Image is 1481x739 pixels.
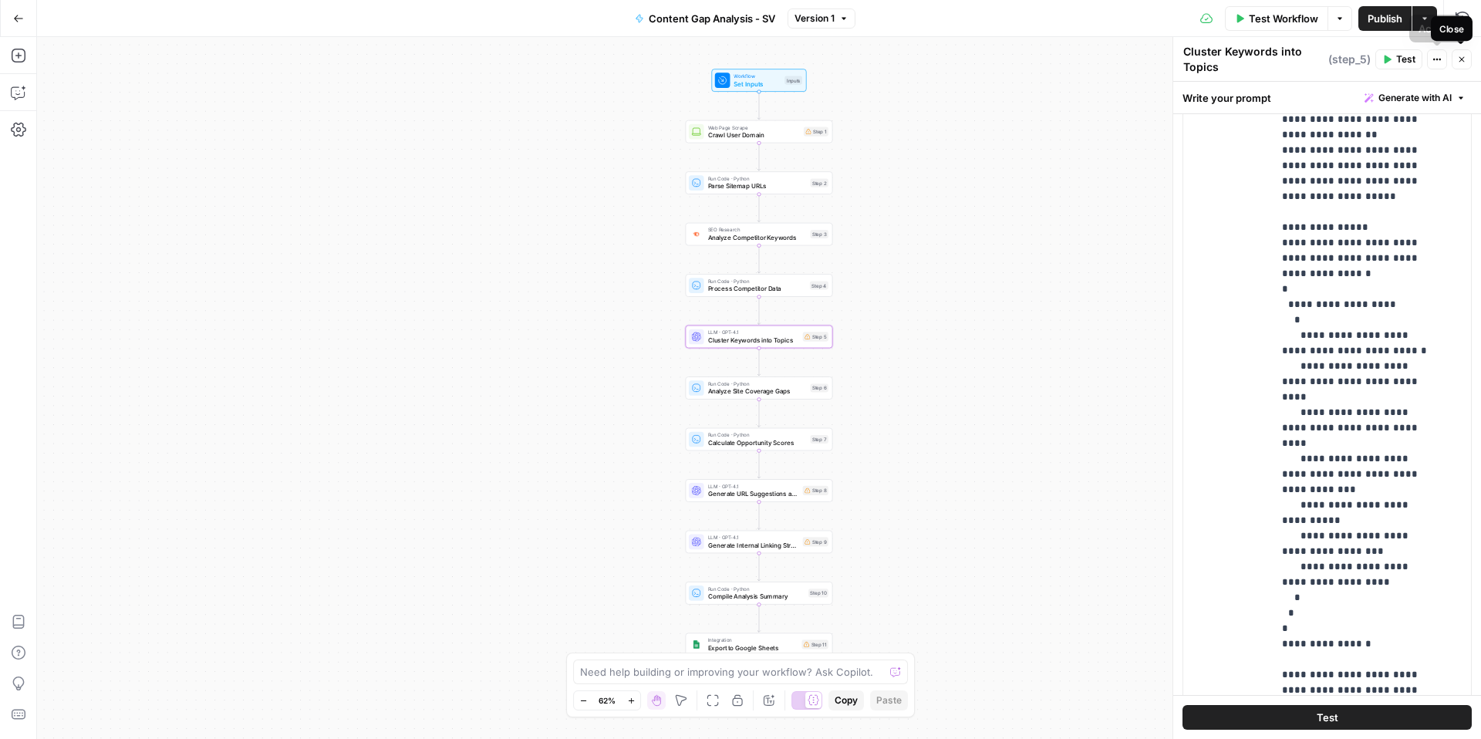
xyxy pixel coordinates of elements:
span: Run Code · Python [708,585,805,592]
div: Run Code · PythonParse Sitemap URLsStep 2 [686,171,833,194]
g: Edge from step_6 to step_7 [757,400,761,427]
span: SEO Research [708,226,807,234]
img: Group%201%201.png [692,639,701,649]
span: Parse Sitemap URLs [708,181,807,191]
div: Step 4 [810,282,828,290]
button: Copy [828,690,864,710]
div: Step 5 [803,332,828,341]
span: Copy [835,693,858,707]
div: Web Page ScrapeCrawl User DomainStep 1 [686,120,833,143]
div: Step 6 [810,383,828,392]
img: p4kt2d9mz0di8532fmfgvfq6uqa0 [692,230,701,238]
span: Export to Google Sheets [708,643,798,653]
g: Edge from start to step_1 [757,92,761,120]
span: ( step_5 ) [1328,52,1371,67]
button: Test [1182,705,1472,730]
div: Write your prompt [1173,82,1481,113]
span: Test [1317,710,1338,725]
span: Web Page Scrape [708,123,800,131]
button: Test Workflow [1225,6,1328,31]
span: Generate with AI [1378,91,1452,105]
span: Test Workflow [1249,11,1318,26]
span: Version 1 [794,12,835,25]
div: Step 1 [804,127,828,136]
div: Run Code · PythonProcess Competitor DataStep 4 [686,274,833,297]
button: Version 1 [788,8,855,29]
div: Run Code · PythonCalculate Opportunity ScoresStep 7 [686,428,833,451]
div: LLM · GPT-4.1Generate Internal Linking StrategyStep 9 [686,531,833,554]
div: SEO ResearchAnalyze Competitor KeywordsStep 3 [686,223,833,246]
g: Edge from step_2 to step_3 [757,194,761,222]
span: Set Inputs [734,79,781,88]
button: Test [1375,49,1422,69]
span: Analyze Site Coverage Gaps [708,386,807,396]
div: Step 7 [810,435,828,444]
div: Step 2 [810,179,828,187]
div: Step 11 [801,639,828,649]
button: Paste [870,690,908,710]
span: Cluster Keywords into Topics [708,336,799,345]
div: LLM · GPT-4.1Generate URL Suggestions and BriefsStep 8 [686,479,833,502]
button: Content Gap Analysis - SV [626,6,784,31]
span: Analyze Competitor Keywords [708,233,807,242]
span: Crawl User Domain [708,130,800,140]
span: Publish [1368,11,1402,26]
div: LLM · GPT-4.1Cluster Keywords into TopicsStep 5 [686,326,833,349]
g: Edge from step_10 to step_11 [757,605,761,633]
span: Generate URL Suggestions and Briefs [708,489,799,498]
div: IntegrationExport to Google SheetsStep 11 [686,633,833,656]
button: Generate with AI [1358,88,1472,108]
div: Step 10 [808,589,828,597]
div: Step 3 [810,230,828,238]
g: Edge from step_8 to step_9 [757,502,761,530]
span: Generate Internal Linking Strategy [708,541,799,550]
div: Inputs [784,76,802,85]
span: Run Code · Python [708,175,807,183]
span: Test [1396,52,1415,66]
g: Edge from step_9 to step_10 [757,553,761,581]
span: Run Code · Python [708,278,806,285]
g: Edge from step_3 to step_4 [757,245,761,273]
span: LLM · GPT-4.1 [708,534,799,542]
g: Edge from step_4 to step_5 [757,297,761,325]
div: WorkflowSet InputsInputs [686,69,833,92]
button: Publish [1358,6,1412,31]
div: user [1183,72,1260,737]
span: Integration [708,636,798,644]
span: Process Competitor Data [708,284,806,293]
div: Step 9 [803,537,828,546]
textarea: Cluster Keywords into Topics [1183,44,1324,75]
span: Run Code · Python [708,380,807,388]
span: LLM · GPT-4.1 [708,329,799,336]
span: Compile Analysis Summary [708,592,805,601]
div: Run Code · PythonCompile Analysis SummaryStep 10 [686,582,833,605]
span: Workflow [734,73,781,80]
div: Step 8 [803,486,828,495]
g: Edge from step_1 to step_2 [757,143,761,170]
span: Run Code · Python [708,431,807,439]
span: Content Gap Analysis - SV [649,11,775,26]
g: Edge from step_7 to step_8 [757,450,761,478]
div: Close [1439,22,1464,35]
span: Paste [876,693,902,707]
div: Run Code · PythonAnalyze Site Coverage GapsStep 6 [686,376,833,400]
span: 62% [599,694,616,707]
span: LLM · GPT-4.1 [708,482,799,490]
span: Calculate Opportunity Scores [708,438,807,447]
g: Edge from step_5 to step_6 [757,348,761,376]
